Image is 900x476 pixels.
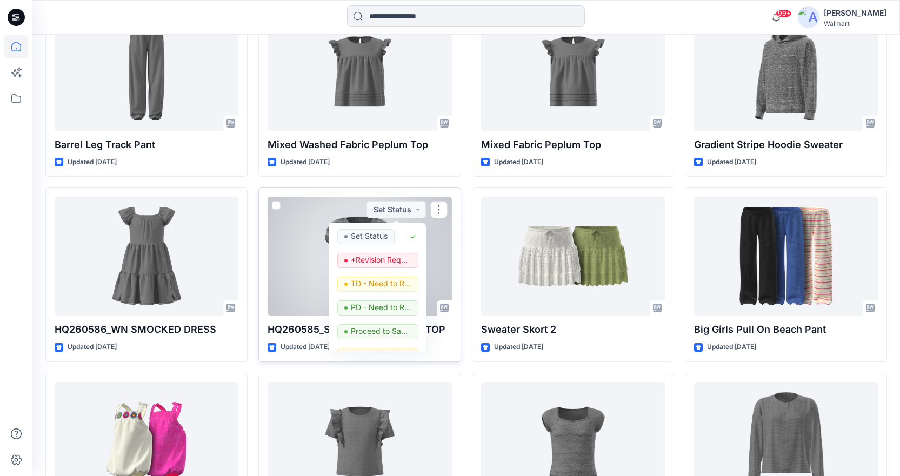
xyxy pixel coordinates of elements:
p: Big Girls Pull On Beach Pant [694,322,878,337]
p: Gradient Stripe Hoodie Sweater [694,137,878,152]
span: 99+ [776,9,792,18]
div: [PERSON_NAME] [824,6,886,19]
a: Mixed Fabric Peplum Top [481,12,665,131]
p: Updated [DATE] [707,341,756,353]
p: Mixed Washed Fabric Peplum Top [268,137,451,152]
p: HQ260586_WN SMOCKED DRESS [55,322,238,337]
div: Walmart [824,19,886,28]
p: TD - Need to Review [351,277,411,291]
p: Updated [DATE] [281,341,330,353]
p: Proceed to Sample [351,324,411,338]
a: Mixed Washed Fabric Peplum Top [268,12,451,131]
p: Updated [DATE] [494,157,543,168]
a: HQ260585_SS ALLOVER RUFFLE TOP [268,197,451,316]
p: HQ260585_SS ALLOVER RUFFLE TOP [268,322,451,337]
p: Updated [DATE] [281,157,330,168]
p: Updated [DATE] [494,341,543,353]
a: HQ260586_WN SMOCKED DRESS [55,197,238,316]
p: Updated [DATE] [68,341,117,353]
p: Updated [DATE] [68,157,117,168]
p: Set Status [351,229,388,243]
p: Sweater Skort 2 [481,322,665,337]
a: Barrel Leg Track Pant [55,12,238,131]
p: PD - Need to Review Cost [351,300,411,314]
a: Gradient Stripe Hoodie Sweater [694,12,878,131]
p: *Revision Requested [351,253,411,267]
p: Mixed Fabric Peplum Top [481,137,665,152]
a: Sweater Skort 2 [481,197,665,316]
p: Updated [DATE] [707,157,756,168]
a: Big Girls Pull On Beach Pant [694,197,878,316]
img: avatar [798,6,819,28]
p: Barrel Leg Track Pant [55,137,238,152]
p: 3D Working Session - Need to Review [351,348,411,362]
